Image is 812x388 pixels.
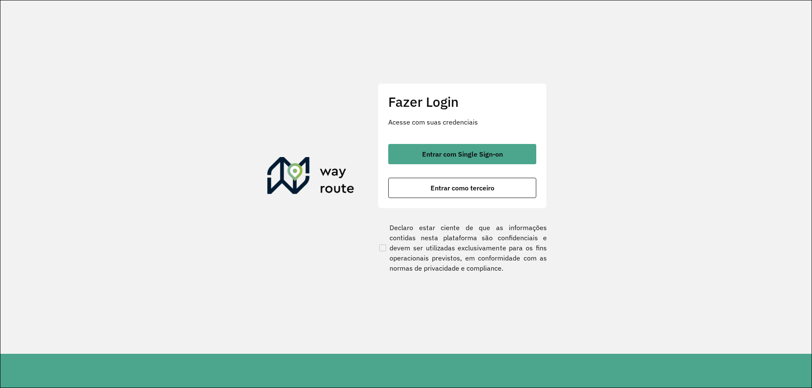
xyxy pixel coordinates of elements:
span: Entrar como terceiro [431,185,494,191]
span: Entrar com Single Sign-on [422,151,503,157]
p: Acesse com suas credenciais [388,117,536,127]
h2: Fazer Login [388,94,536,110]
label: Declaro estar ciente de que as informações contidas nesta plataforma são confidenciais e devem se... [378,222,547,273]
button: button [388,144,536,164]
button: button [388,178,536,198]
img: Roteirizador AmbevTech [267,157,354,198]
